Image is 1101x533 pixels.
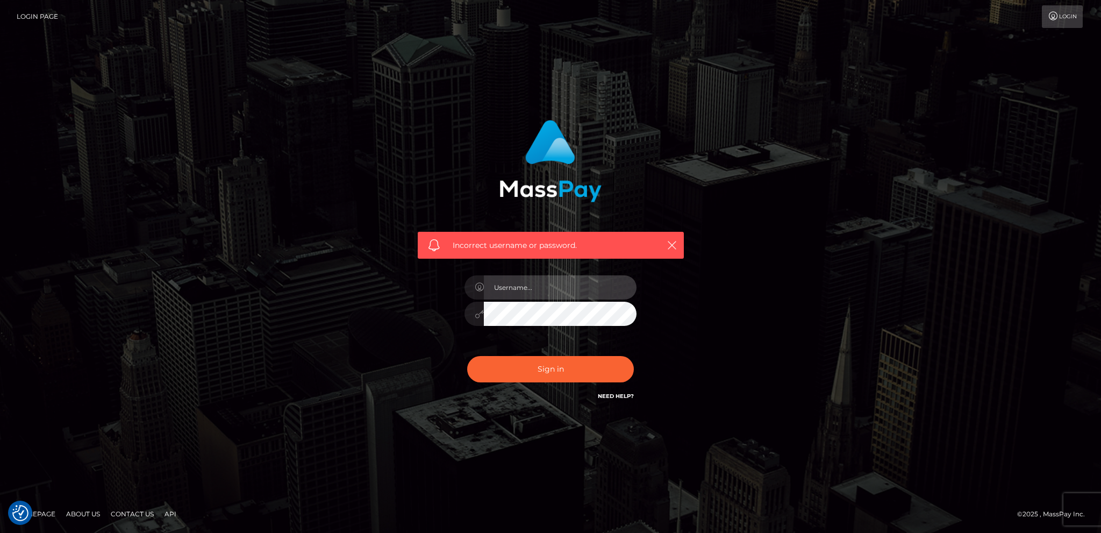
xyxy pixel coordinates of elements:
[106,506,158,522] a: Contact Us
[484,275,637,300] input: Username...
[499,120,602,202] img: MassPay Login
[160,506,181,522] a: API
[453,240,649,251] span: Incorrect username or password.
[12,505,28,521] img: Revisit consent button
[62,506,104,522] a: About Us
[467,356,634,382] button: Sign in
[1017,508,1093,520] div: © 2025 , MassPay Inc.
[17,5,58,28] a: Login Page
[1042,5,1083,28] a: Login
[12,505,28,521] button: Consent Preferences
[598,393,634,400] a: Need Help?
[12,506,60,522] a: Homepage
